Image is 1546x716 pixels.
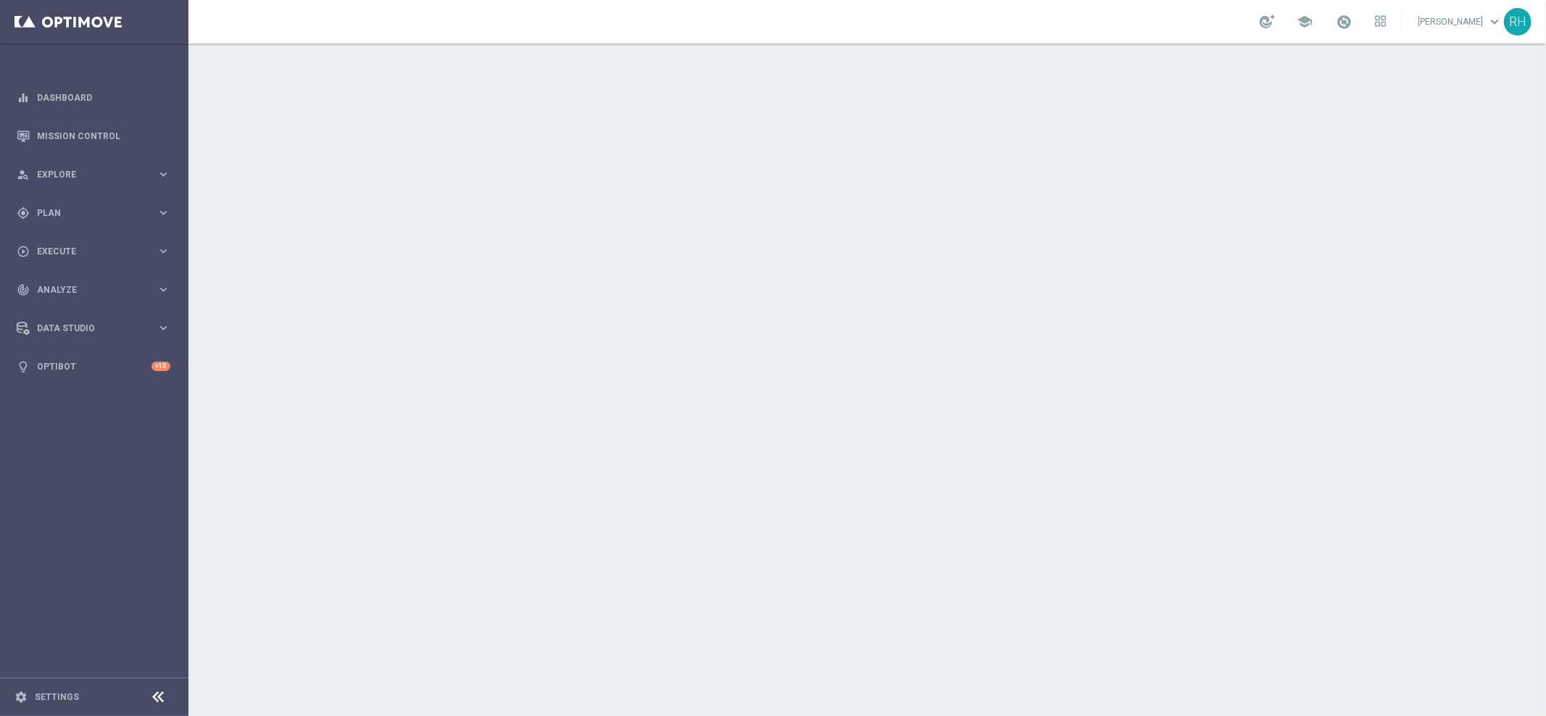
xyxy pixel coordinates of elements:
[1297,14,1313,30] span: school
[151,362,170,371] div: +10
[17,283,157,296] div: Analyze
[17,245,30,258] i: play_circle_outline
[14,691,28,704] i: settings
[1416,11,1504,33] a: [PERSON_NAME]keyboard_arrow_down
[37,347,151,386] a: Optibot
[16,92,171,104] button: equalizer Dashboard
[16,322,171,334] button: Data Studio keyboard_arrow_right
[16,207,171,219] button: gps_fixed Plan keyboard_arrow_right
[17,283,30,296] i: track_changes
[17,245,157,258] div: Execute
[1504,8,1532,36] div: RH
[157,244,170,258] i: keyboard_arrow_right
[37,117,170,155] a: Mission Control
[35,693,79,702] a: Settings
[16,130,171,142] button: Mission Control
[17,207,30,220] i: gps_fixed
[16,361,171,372] button: lightbulb Optibot +10
[17,322,157,335] div: Data Studio
[16,284,171,296] button: track_changes Analyze keyboard_arrow_right
[157,167,170,181] i: keyboard_arrow_right
[17,117,170,155] div: Mission Control
[16,169,171,180] button: person_search Explore keyboard_arrow_right
[37,247,157,256] span: Execute
[17,347,170,386] div: Optibot
[17,168,30,181] i: person_search
[17,78,170,117] div: Dashboard
[37,286,157,294] span: Analyze
[17,207,157,220] div: Plan
[157,283,170,296] i: keyboard_arrow_right
[17,91,30,104] i: equalizer
[17,360,30,373] i: lightbulb
[17,168,157,181] div: Explore
[37,324,157,333] span: Data Studio
[157,206,170,220] i: keyboard_arrow_right
[37,78,170,117] a: Dashboard
[37,209,157,217] span: Plan
[157,321,170,335] i: keyboard_arrow_right
[37,170,157,179] span: Explore
[16,246,171,257] button: play_circle_outline Execute keyboard_arrow_right
[1487,14,1503,30] span: keyboard_arrow_down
